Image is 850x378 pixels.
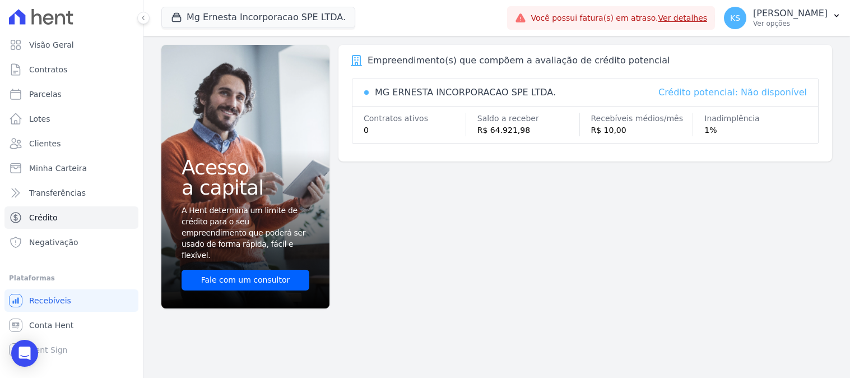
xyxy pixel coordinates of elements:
[4,83,138,105] a: Parcelas
[29,320,73,331] span: Conta Hent
[591,125,693,136] div: R$ 10,00
[29,39,74,50] span: Visão Geral
[364,125,466,136] div: 0
[477,113,579,125] div: Saldo a receber
[29,187,86,199] span: Transferências
[375,86,556,99] div: MG ERNESTA INCORPORACAO SPE LTDA.
[9,271,134,285] div: Plataformas
[29,89,62,100] span: Parcelas
[477,125,579,136] div: R$ 64.921,98
[4,182,138,204] a: Transferências
[753,8,828,19] p: [PERSON_NAME]
[368,54,670,67] div: Empreendimento(s) que compõem a avaliação de crédito potencial
[730,14,740,22] span: KS
[715,2,850,34] button: KS [PERSON_NAME] Ver opções
[182,205,307,261] span: A Hent determina um limite de crédito para o seu empreendimento que poderá ser usado de forma ráp...
[364,113,466,125] div: Contratos ativos
[182,270,309,291] a: Fale com um consultor
[753,19,828,28] p: Ver opções
[4,58,138,81] a: Contratos
[29,212,58,223] span: Crédito
[4,314,138,336] a: Conta Hent
[704,113,807,125] div: Inadimplência
[29,138,61,149] span: Clientes
[29,163,87,174] span: Minha Carteira
[4,108,138,130] a: Lotes
[4,231,138,253] a: Negativação
[4,157,138,179] a: Minha Carteira
[658,13,708,22] a: Ver detalhes
[182,158,309,178] span: Acesso
[29,295,71,306] span: Recebíveis
[182,178,309,198] span: a capital
[161,7,355,28] button: Mg Ernesta Incorporacao SPE LTDA.
[11,340,38,367] div: Open Intercom Messenger
[531,12,707,24] span: Você possui fatura(s) em atraso.
[29,64,67,75] span: Contratos
[4,34,138,56] a: Visão Geral
[591,113,693,125] div: Recebíveis médios/mês
[29,237,78,248] span: Negativação
[704,125,807,136] div: 1%
[4,132,138,155] a: Clientes
[658,86,807,99] div: Crédito potencial: Não disponível
[4,289,138,312] a: Recebíveis
[4,206,138,229] a: Crédito
[29,113,50,125] span: Lotes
